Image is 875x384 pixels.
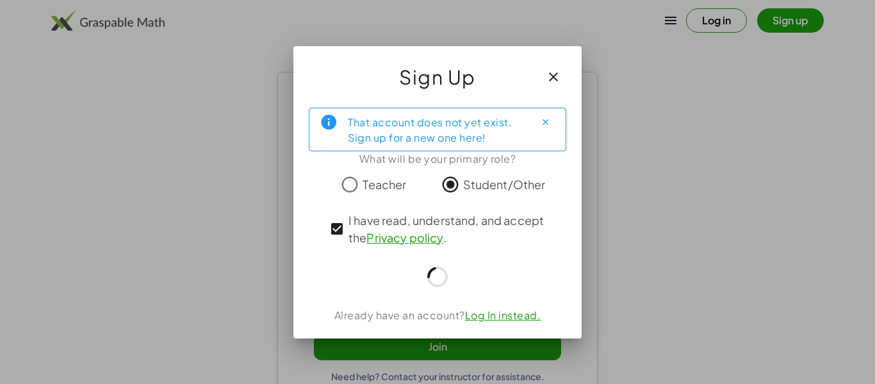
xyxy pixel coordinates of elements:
span: Sign Up [399,62,476,92]
span: I have read, understand, and accept the . [348,212,550,246]
a: Log In instead. [465,308,541,322]
div: What will be your primary role? [309,151,566,167]
div: That account does not yet exist. Sign up for a new one here! [348,113,525,146]
a: Privacy policy [366,230,443,245]
span: Student/Other [463,176,546,193]
button: Close [535,112,555,133]
div: Already have an account? [309,308,566,323]
span: Teacher [363,176,406,193]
